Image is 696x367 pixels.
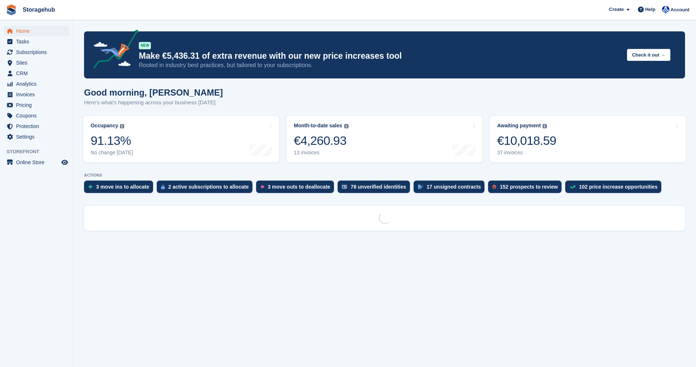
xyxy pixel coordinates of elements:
[418,185,423,189] img: contract_signature_icon-13c848040528278c33f63329250d36e43548de30e8caae1d1a13099fd9432cc5.svg
[4,89,69,100] a: menu
[84,88,223,97] h1: Good morning, [PERSON_NAME]
[139,61,621,69] p: Rooted in industry best practices, but tailored to your subscriptions.
[342,185,347,189] img: verify_identity-adf6edd0f0f0b5bbfe63781bf79b02c33cf7c696d77639b501bdc392416b5a36.svg
[4,132,69,142] a: menu
[88,185,92,189] img: move_ins_to_allocate_icon-fdf77a2bb77ea45bf5b3d319d69a93e2d87916cf1d5bf7949dd705db3b84f3ca.svg
[670,6,689,13] span: Account
[294,133,348,148] div: €4,260.93
[16,89,60,100] span: Invoices
[414,181,488,197] a: 17 unsigned contracts
[4,79,69,89] a: menu
[351,184,406,190] div: 78 unverified identities
[662,6,669,13] img: Vladimir Osojnik
[16,68,60,78] span: CRM
[16,111,60,121] span: Coupons
[4,100,69,110] a: menu
[139,51,621,61] p: Make €5,436.31 of extra revenue with our new price increases tool
[20,4,58,16] a: Storagehub
[60,158,69,167] a: Preview store
[16,26,60,36] span: Home
[645,6,655,13] span: Help
[497,123,541,129] div: Awaiting payment
[4,58,69,68] a: menu
[91,150,133,156] div: No change [DATE]
[294,150,348,156] div: 13 invoices
[4,157,69,167] a: menu
[565,181,665,197] a: 102 price increase opportunities
[16,36,60,47] span: Tasks
[490,116,686,162] a: Awaiting payment €10,018.59 37 invoices
[286,116,482,162] a: Month-to-date sales €4,260.93 13 invoices
[500,184,558,190] div: 152 prospects to review
[16,58,60,68] span: Sites
[16,79,60,89] span: Analytics
[120,124,124,128] img: icon-info-grey-7440780725fd019a000dd9b08b2336e03edf1995a4989e88bcd33f0948082b44.svg
[6,4,17,15] img: stora-icon-8386f47178a22dfd0bd8f6a31ec36ba5ce8667c1dd55bd0f319d3a0aa187defe.svg
[268,184,330,190] div: 3 move outs to deallocate
[260,185,264,189] img: move_outs_to_deallocate_icon-f764333ba52eb49d3ac5e1228854f67142a1ed5810a6f6cc68b1a99e826820c5.svg
[4,36,69,47] a: menu
[497,150,556,156] div: 37 invoices
[16,47,60,57] span: Subscriptions
[4,121,69,131] a: menu
[338,181,414,197] a: 78 unverified identities
[488,181,565,197] a: 152 prospects to review
[83,116,279,162] a: Occupancy 91.13% No change [DATE]
[7,148,73,155] span: Storefront
[4,68,69,78] a: menu
[609,6,624,13] span: Create
[16,100,60,110] span: Pricing
[4,111,69,121] a: menu
[4,47,69,57] a: menu
[161,185,165,189] img: active_subscription_to_allocate_icon-d502201f5373d7db506a760aba3b589e785aa758c864c3986d89f69b8ff3...
[492,185,496,189] img: prospect-51fa495bee0391a8d652442698ab0144808aea92771e9ea1ae160a38d050c398.svg
[16,132,60,142] span: Settings
[4,26,69,36] a: menu
[579,184,658,190] div: 102 price increase opportunities
[84,181,157,197] a: 3 move ins to allocate
[256,181,338,197] a: 3 move outs to deallocate
[91,123,118,129] div: Occupancy
[16,157,60,167] span: Online Store
[96,184,149,190] div: 3 move ins to allocate
[16,121,60,131] span: Protection
[139,42,151,49] div: NEW
[84,98,223,107] p: Here's what's happening across your business [DATE]
[87,30,138,71] img: price-adjustments-announcement-icon-8257ccfd72463d97f412b2fc003d46551f7dbcb40ab6d574587a9cd5c0d94...
[91,133,133,148] div: 91.13%
[570,185,575,189] img: price_increase_opportunities-93ffe204e8149a01c8c9dc8f82e8f89637d9d84a8eef4429ea346261dce0b2c0.svg
[427,184,481,190] div: 17 unsigned contracts
[344,124,349,128] img: icon-info-grey-7440780725fd019a000dd9b08b2336e03edf1995a4989e88bcd33f0948082b44.svg
[543,124,547,128] img: icon-info-grey-7440780725fd019a000dd9b08b2336e03edf1995a4989e88bcd33f0948082b44.svg
[294,123,342,129] div: Month-to-date sales
[157,181,256,197] a: 2 active subscriptions to allocate
[627,49,670,61] button: Check it out →
[168,184,249,190] div: 2 active subscriptions to allocate
[84,173,685,178] p: ACTIONS
[497,133,556,148] div: €10,018.59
